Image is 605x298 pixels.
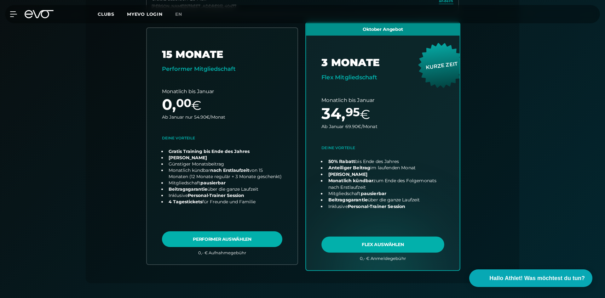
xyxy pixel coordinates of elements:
span: en [175,11,182,17]
a: MYEVO LOGIN [127,11,163,17]
a: en [175,11,190,18]
a: Clubs [98,11,127,17]
span: Hallo Athlet! Was möchtest du tun? [489,274,585,283]
a: choose plan [306,22,460,270]
span: Clubs [98,11,114,17]
a: choose plan [147,28,297,264]
button: Hallo Athlet! Was möchtest du tun? [469,269,592,287]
